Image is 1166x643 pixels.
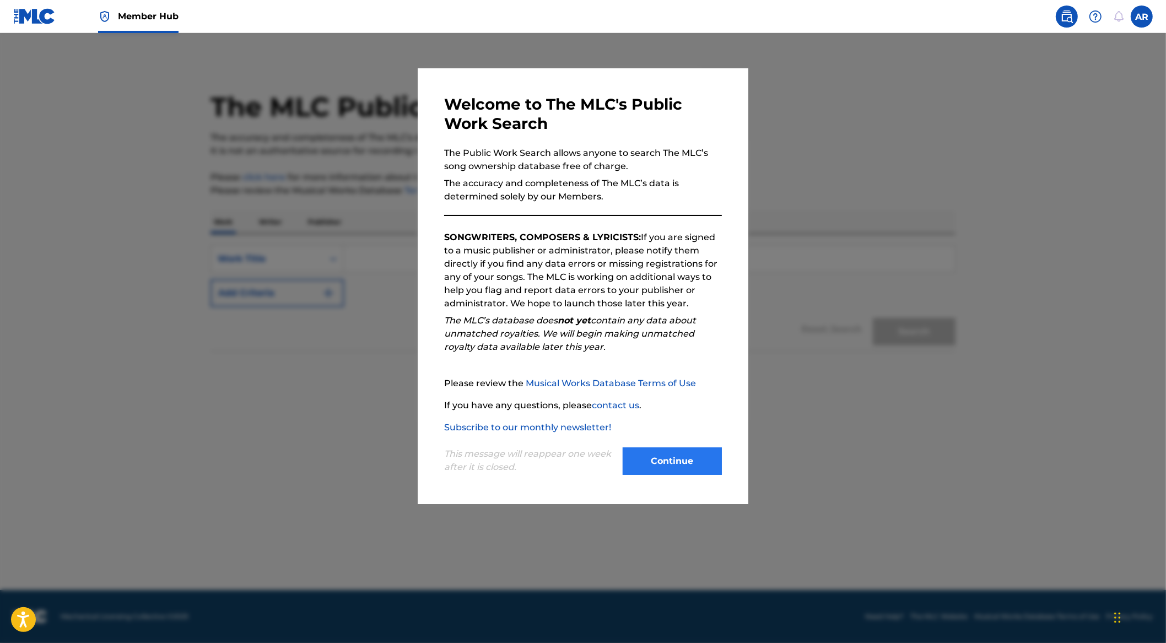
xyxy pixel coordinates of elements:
div: Notifications [1113,11,1124,22]
strong: SONGWRITERS, COMPOSERS & LYRICISTS: [444,232,641,242]
em: The MLC’s database does contain any data about unmatched royalties. We will begin making unmatche... [444,315,696,352]
p: If you have any questions, please . [444,399,722,412]
span: Member Hub [118,10,179,23]
a: Subscribe to our monthly newsletter! [444,422,611,433]
div: Drag [1114,601,1121,634]
p: The accuracy and completeness of The MLC’s data is determined solely by our Members. [444,177,722,203]
h3: Welcome to The MLC's Public Work Search [444,95,722,133]
iframe: Chat Widget [1111,590,1166,643]
strong: not yet [558,315,591,326]
img: help [1089,10,1102,23]
a: Public Search [1056,6,1078,28]
img: MLC Logo [13,8,56,24]
img: Top Rightsholder [98,10,111,23]
button: Continue [623,447,722,475]
a: Musical Works Database Terms of Use [526,378,696,388]
p: If you are signed to a music publisher or administrator, please notify them directly if you find ... [444,231,722,310]
div: User Menu [1131,6,1153,28]
a: contact us [592,400,639,410]
p: This message will reappear one week after it is closed. [444,447,616,474]
p: Please review the [444,377,722,390]
p: The Public Work Search allows anyone to search The MLC’s song ownership database free of charge. [444,147,722,173]
div: Help [1084,6,1106,28]
img: search [1060,10,1073,23]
